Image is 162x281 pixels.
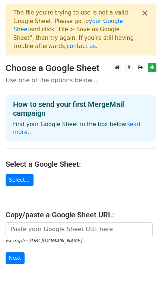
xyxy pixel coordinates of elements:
[6,238,82,243] small: Example: [URL][DOMAIN_NAME]
[13,100,149,118] h4: How to send your first MergeMail campaign
[141,9,149,17] button: ×
[13,18,123,33] a: your Google Sheet
[6,63,156,74] h3: Choose a Google Sheet
[13,121,140,135] a: Read more...
[13,9,141,51] div: The file you're trying to use is not a valid Google Sheet. Please go to and click "File > Save as...
[6,174,34,186] a: Select...
[6,160,156,169] h4: Select a Google Sheet:
[6,210,156,219] h4: Copy/paste a Google Sheet URL:
[13,121,149,136] p: Find your Google Sheet in the box below
[6,222,153,236] input: Paste your Google Sheet URL here
[67,43,96,50] a: contact us
[6,252,25,264] input: Next
[6,76,156,84] p: Use one of the options below...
